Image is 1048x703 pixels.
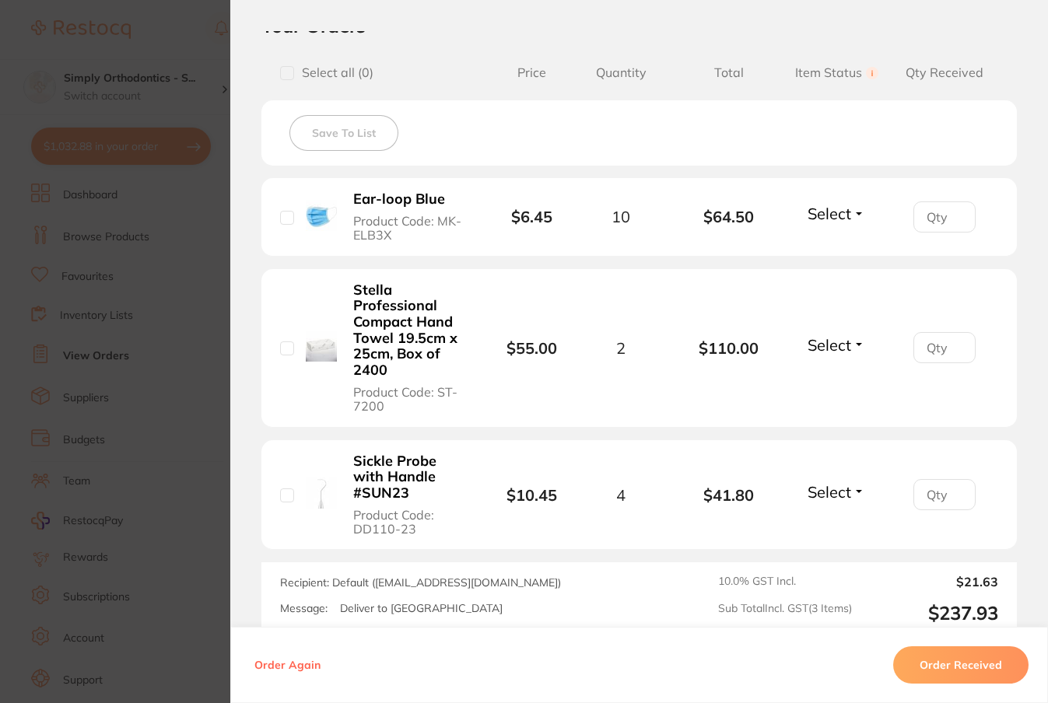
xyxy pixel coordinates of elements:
input: Qty [913,332,976,363]
span: Product Code: DD110-23 [353,508,468,537]
span: Select [808,204,851,223]
button: Select [803,335,870,355]
button: Ear-loop Blue Product Code: MK-ELB3X [349,191,472,243]
button: Sickle Probe with Handle #SUN23 Product Code: DD110-23 [349,453,472,537]
button: Order Again [250,658,325,672]
button: Save To List [289,115,398,151]
output: $237.93 [864,602,998,624]
span: Item Status [783,65,890,80]
button: Stella Professional Compact Hand Towel 19.5cm x 25cm, Box of 2400 Product Code: ST-7200 [349,282,472,414]
input: Qty [913,201,976,233]
input: Qty [913,479,976,510]
b: $41.80 [675,486,783,504]
button: Select [803,482,870,502]
span: 2 [616,339,626,357]
output: $21.63 [864,575,998,589]
b: $10.45 [506,485,557,505]
label: Message: [280,602,328,615]
span: Qty Received [891,65,998,80]
span: 4 [616,486,626,504]
button: Order Received [893,646,1029,684]
b: $55.00 [506,338,557,358]
button: Select [803,204,870,223]
span: Select [808,335,851,355]
span: Total [675,65,783,80]
span: Price [496,65,567,80]
b: Stella Professional Compact Hand Towel 19.5cm x 25cm, Box of 2400 [353,282,468,379]
span: Product Code: MK-ELB3X [353,214,468,243]
span: Sub Total Incl. GST ( 3 Items) [718,602,852,624]
span: Product Code: ST-7200 [353,385,468,414]
b: $64.50 [675,208,783,226]
img: Stella Professional Compact Hand Towel 19.5cm x 25cm, Box of 2400 [306,331,337,362]
img: Sickle Probe with Handle #SUN23 [306,477,337,509]
span: 10 [612,208,630,226]
b: Sickle Probe with Handle #SUN23 [353,453,468,502]
b: Ear-loop Blue [353,191,445,208]
span: 10.0 % GST Incl. [718,575,852,589]
span: Select [808,482,851,502]
b: $110.00 [675,339,783,357]
p: Deliver to [GEOGRAPHIC_DATA] [340,602,503,615]
b: $6.45 [511,207,552,226]
span: Select all ( 0 ) [294,65,373,80]
span: Quantity [567,65,675,80]
span: Recipient: Default ( [EMAIL_ADDRESS][DOMAIN_NAME] ) [280,575,561,589]
img: Ear-loop Blue [306,200,337,231]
